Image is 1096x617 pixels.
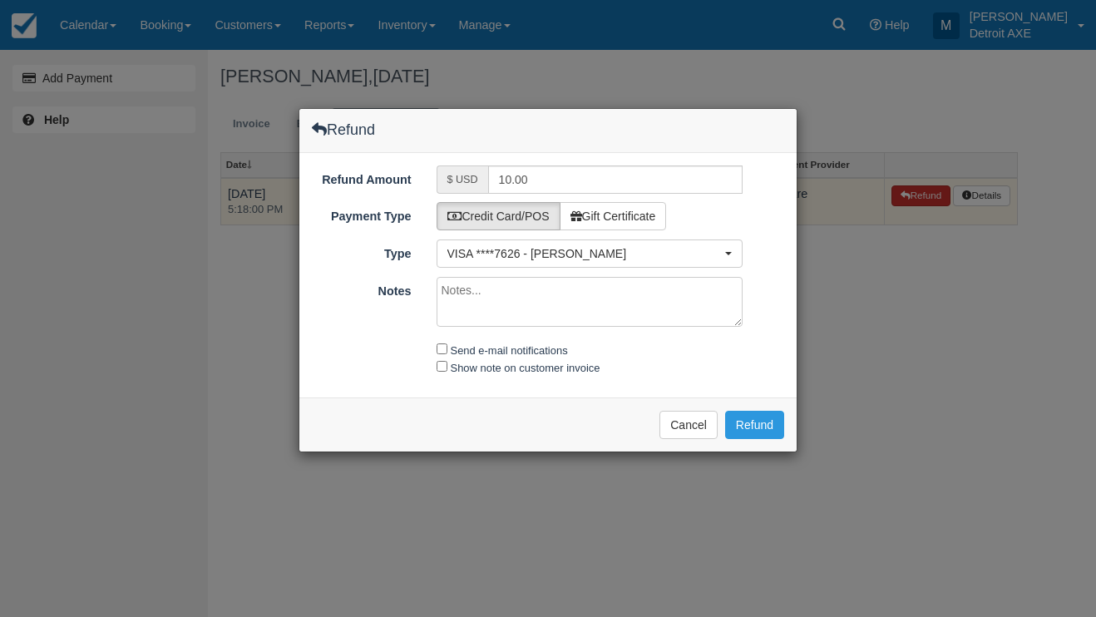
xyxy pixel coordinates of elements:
input: Valid number required. [488,165,743,194]
label: Payment Type [299,202,424,225]
button: Refund [725,411,784,439]
label: Gift Certificate [560,202,667,230]
button: Cancel [659,411,718,439]
label: Credit Card/POS [437,202,560,230]
label: Refund Amount [299,165,424,189]
button: VISA ****7626 - [PERSON_NAME] [437,239,743,268]
span: VISA ****7626 - [PERSON_NAME] [447,245,722,262]
label: Send e-mail notifications [451,344,568,357]
label: Notes [299,277,424,300]
small: $ USD [447,174,478,185]
h4: Refund [312,121,375,138]
label: Type [299,239,424,263]
label: Show note on customer invoice [451,362,600,374]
